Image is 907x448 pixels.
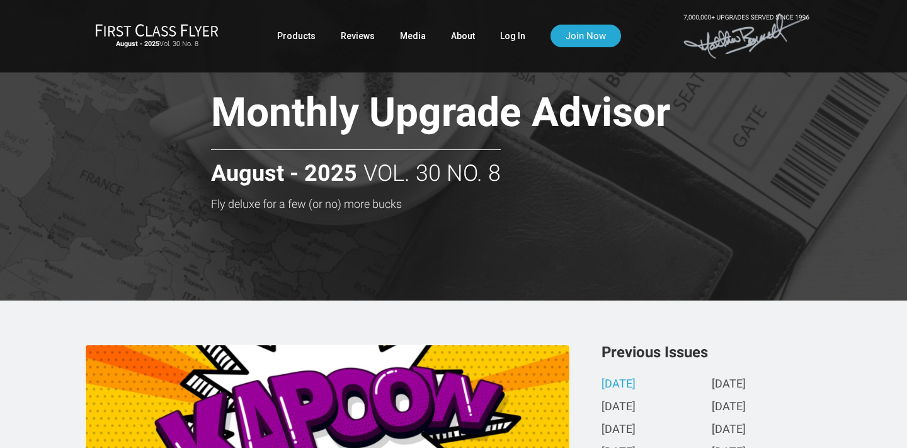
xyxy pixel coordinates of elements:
[95,40,219,49] small: Vol. 30 No. 8
[211,91,759,139] h1: Monthly Upgrade Advisor
[400,25,426,47] a: Media
[500,25,525,47] a: Log In
[451,25,475,47] a: About
[211,149,501,187] h2: Vol. 30 No. 8
[341,25,375,47] a: Reviews
[712,401,746,414] a: [DATE]
[211,161,357,187] strong: August - 2025
[712,423,746,437] a: [DATE]
[602,378,636,391] a: [DATE]
[602,345,822,360] h3: Previous Issues
[602,401,636,414] a: [DATE]
[602,423,636,437] a: [DATE]
[277,25,316,47] a: Products
[95,23,219,49] a: First Class FlyerAugust - 2025Vol. 30 No. 8
[550,25,621,47] a: Join Now
[211,198,759,210] h3: Fly deluxe for a few (or no) more bucks
[712,378,746,391] a: [DATE]
[95,23,219,37] img: First Class Flyer
[116,40,159,48] strong: August - 2025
